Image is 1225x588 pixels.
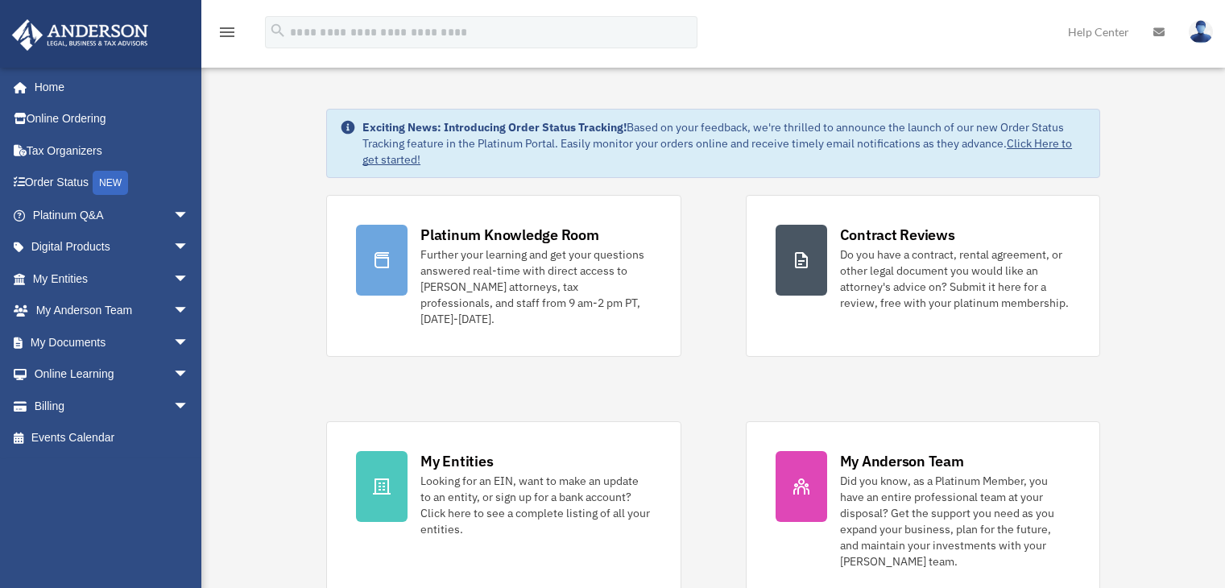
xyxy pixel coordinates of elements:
a: Home [11,71,205,103]
a: Digital Productsarrow_drop_down [11,231,213,263]
div: NEW [93,171,128,195]
a: Events Calendar [11,422,213,454]
a: Tax Organizers [11,135,213,167]
img: User Pic [1189,20,1213,43]
span: arrow_drop_down [173,263,205,296]
a: Online Learningarrow_drop_down [11,358,213,391]
a: Platinum Knowledge Room Further your learning and get your questions answered real-time with dire... [326,195,681,357]
div: Contract Reviews [840,225,955,245]
a: Billingarrow_drop_down [11,390,213,422]
div: Further your learning and get your questions answered real-time with direct access to [PERSON_NAM... [420,246,651,327]
i: search [269,22,287,39]
span: arrow_drop_down [173,295,205,328]
img: Anderson Advisors Platinum Portal [7,19,153,51]
span: arrow_drop_down [173,199,205,232]
a: My Entitiesarrow_drop_down [11,263,213,295]
a: Online Ordering [11,103,213,135]
a: Platinum Q&Aarrow_drop_down [11,199,213,231]
a: My Documentsarrow_drop_down [11,326,213,358]
div: Looking for an EIN, want to make an update to an entity, or sign up for a bank account? Click her... [420,473,651,537]
i: menu [217,23,237,42]
div: Based on your feedback, we're thrilled to announce the launch of our new Order Status Tracking fe... [362,119,1086,168]
a: Contract Reviews Do you have a contract, rental agreement, or other legal document you would like... [746,195,1100,357]
span: arrow_drop_down [173,326,205,359]
div: My Entities [420,451,493,471]
span: arrow_drop_down [173,231,205,264]
span: arrow_drop_down [173,390,205,423]
div: My Anderson Team [840,451,964,471]
div: Did you know, as a Platinum Member, you have an entire professional team at your disposal? Get th... [840,473,1070,569]
a: My Anderson Teamarrow_drop_down [11,295,213,327]
a: menu [217,28,237,42]
div: Platinum Knowledge Room [420,225,599,245]
div: Do you have a contract, rental agreement, or other legal document you would like an attorney's ad... [840,246,1070,311]
strong: Exciting News: Introducing Order Status Tracking! [362,120,627,135]
a: Click Here to get started! [362,136,1072,167]
a: Order StatusNEW [11,167,213,200]
span: arrow_drop_down [173,358,205,391]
